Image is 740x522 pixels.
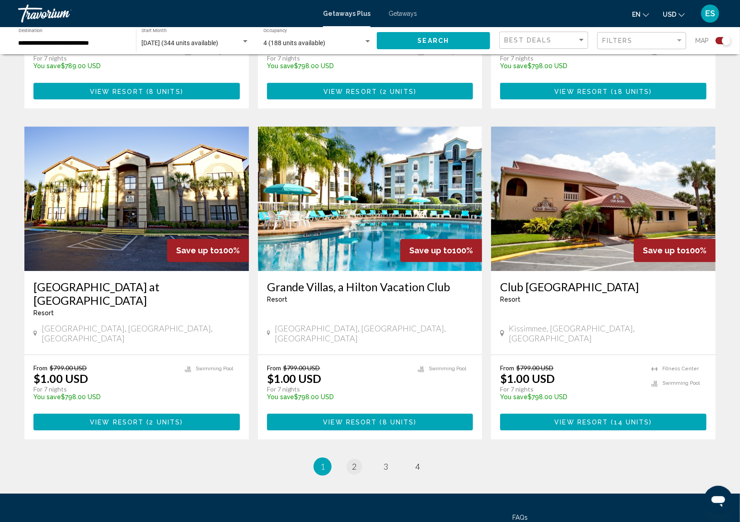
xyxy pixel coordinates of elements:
[267,54,409,62] p: For 7 nights
[500,372,555,385] p: $1.00 USD
[662,366,699,372] span: Fitness Center
[377,419,417,426] span: ( )
[555,419,609,426] span: View Resort
[377,32,490,49] button: Search
[695,34,709,47] span: Map
[504,37,552,44] span: Best Deals
[24,457,716,475] ul: Pagination
[267,414,473,430] a: View Resort(8 units)
[323,419,377,426] span: View Resort
[320,461,325,471] span: 1
[383,88,414,95] span: 2 units
[384,461,388,471] span: 3
[415,461,420,471] span: 4
[555,88,609,95] span: View Resort
[663,8,685,21] button: Change currency
[267,393,295,401] span: You save
[167,239,249,262] div: 100%
[504,37,585,44] mat-select: Sort by
[500,296,520,303] span: Resort
[33,62,61,70] span: You save
[267,385,409,393] p: For 7 nights
[267,296,287,303] span: Resort
[33,414,240,430] button: View Resort(2 units)
[500,393,528,401] span: You save
[33,280,240,307] a: [GEOGRAPHIC_DATA] at [GEOGRAPHIC_DATA]
[42,323,240,343] span: [GEOGRAPHIC_DATA], [GEOGRAPHIC_DATA], [GEOGRAPHIC_DATA]
[614,419,650,426] span: 14 units
[33,385,176,393] p: For 7 nights
[323,10,370,17] a: Getaways Plus
[196,366,233,372] span: Swimming Pool
[409,246,452,255] span: Save up to
[33,364,47,372] span: From
[275,323,473,343] span: [GEOGRAPHIC_DATA], [GEOGRAPHIC_DATA], [GEOGRAPHIC_DATA]
[144,88,183,95] span: ( )
[491,126,716,271] img: 5169E01L.jpg
[400,239,482,262] div: 100%
[634,239,716,262] div: 100%
[24,126,249,271] img: C687E01X.jpg
[377,88,417,95] span: ( )
[500,54,642,62] p: For 7 nights
[267,393,409,401] p: $798.00 USD
[500,83,707,99] a: View Resort(18 units)
[176,246,219,255] span: Save up to
[33,393,61,401] span: You save
[516,364,553,372] span: $799.00 USD
[267,62,295,70] span: You save
[500,385,642,393] p: For 7 nights
[643,246,686,255] span: Save up to
[500,280,707,294] a: Club [GEOGRAPHIC_DATA]
[383,419,414,426] span: 8 units
[609,419,652,426] span: ( )
[662,380,700,386] span: Swimming Pool
[33,83,240,99] button: View Resort(8 units)
[50,364,87,372] span: $799.00 USD
[267,280,473,294] a: Grande Villas, a Hilton Vacation Club
[512,514,528,521] a: FAQs
[283,364,320,372] span: $799.00 USD
[500,62,528,70] span: You save
[663,11,676,18] span: USD
[263,39,325,47] span: 4 (188 units available)
[614,88,650,95] span: 18 units
[632,11,641,18] span: en
[500,62,642,70] p: $798.00 USD
[258,126,482,271] img: 3996O02X.jpg
[698,4,722,23] button: User Menu
[90,88,144,95] span: View Resort
[33,54,176,62] p: For 7 nights
[90,419,144,426] span: View Resort
[597,32,686,50] button: Filter
[267,62,409,70] p: $798.00 USD
[33,309,54,317] span: Resort
[609,88,652,95] span: ( )
[267,364,281,372] span: From
[33,62,176,70] p: $789.00 USD
[323,88,377,95] span: View Resort
[144,419,183,426] span: ( )
[509,323,707,343] span: Kissimmee, [GEOGRAPHIC_DATA], [GEOGRAPHIC_DATA]
[33,372,88,385] p: $1.00 USD
[267,83,473,99] button: View Resort(2 units)
[267,372,322,385] p: $1.00 USD
[389,10,417,17] a: Getaways
[141,39,218,47] span: [DATE] (344 units available)
[500,414,707,430] button: View Resort(14 units)
[602,37,633,44] span: Filters
[18,5,314,23] a: Travorium
[418,37,450,45] span: Search
[352,461,356,471] span: 2
[705,9,715,18] span: ES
